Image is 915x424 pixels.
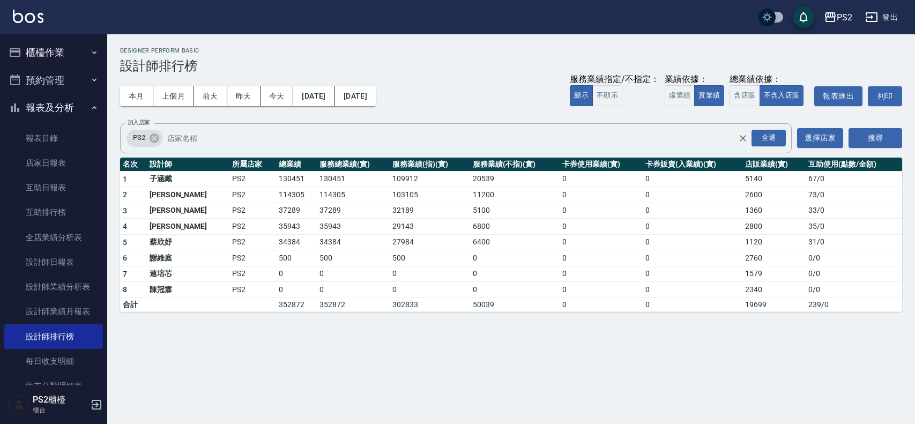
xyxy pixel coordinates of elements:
button: 選擇店家 [797,128,843,148]
a: 設計師日報表 [4,250,103,274]
td: 0 [470,250,560,266]
button: 實業績 [694,85,724,106]
h2: Designer Perform Basic [120,47,902,54]
button: PS2 [820,6,857,28]
td: 2600 [742,187,806,203]
div: PS2 [127,130,163,147]
a: 互助日報表 [4,175,103,200]
button: 報表及分析 [4,94,103,122]
td: 6400 [470,234,560,250]
button: 前天 [194,86,227,106]
button: 登出 [861,8,902,27]
td: 0 [643,250,742,266]
th: 名次 [120,158,147,172]
td: 蔡欣妤 [147,234,229,250]
div: PS2 [837,11,852,24]
td: PS2 [229,171,276,187]
span: 5 [123,238,127,247]
td: 0 [643,171,742,187]
td: 子涵戴 [147,171,229,187]
td: PS2 [229,266,276,282]
td: 連培芯 [147,266,229,282]
span: PS2 [127,132,152,143]
td: 31 / 0 [806,234,902,250]
td: 0 [560,266,643,282]
td: PS2 [229,219,276,235]
p: 櫃台 [33,405,87,415]
span: 8 [123,285,127,294]
th: 服務業績(指)(實) [390,158,470,172]
button: 列印 [868,86,902,106]
td: 50039 [470,297,560,311]
button: 虛業績 [665,85,695,106]
td: 0 [276,282,317,298]
a: 店家日報表 [4,151,103,175]
a: 每日收支明細 [4,349,103,374]
th: 店販業績(實) [742,158,806,172]
td: 2760 [742,250,806,266]
td: [PERSON_NAME] [147,187,229,203]
td: 0 [643,297,742,311]
td: 73 / 0 [806,187,902,203]
td: 0 [560,171,643,187]
button: 不含入店販 [760,85,804,106]
button: [DATE] [293,86,334,106]
div: 服務業績指定/不指定： [570,74,659,85]
td: 0 [390,282,470,298]
a: 全店業績分析表 [4,225,103,250]
td: 0 [560,297,643,311]
button: 昨天 [227,86,261,106]
td: 11200 [470,187,560,203]
td: 352872 [317,297,390,311]
th: 服務業績(不指)(實) [470,158,560,172]
td: 33 / 0 [806,203,902,219]
th: 互助使用(點數/金額) [806,158,902,172]
td: 0 [560,282,643,298]
button: [DATE] [335,86,376,106]
td: 500 [276,250,317,266]
img: Person [9,394,30,415]
a: 互助排行榜 [4,200,103,225]
td: 合計 [120,297,147,311]
td: [PERSON_NAME] [147,219,229,235]
td: 109912 [390,171,470,187]
td: 27984 [390,234,470,250]
td: 0 / 0 [806,266,902,282]
td: PS2 [229,234,276,250]
td: 114305 [276,187,317,203]
span: 7 [123,270,127,278]
span: 1 [123,175,127,183]
div: 總業績依據： [730,74,809,85]
td: 謝維庭 [147,250,229,266]
button: 顯示 [570,85,593,106]
button: 搜尋 [849,128,902,148]
td: 0 [470,266,560,282]
input: 店家名稱 [165,129,757,147]
td: 130451 [276,171,317,187]
td: 0 [560,250,643,266]
th: 總業績 [276,158,317,172]
td: 35 / 0 [806,219,902,235]
td: PS2 [229,282,276,298]
button: Open [749,128,788,148]
th: 卡券使用業績(實) [560,158,643,172]
td: 0 [390,266,470,282]
td: 0 / 0 [806,250,902,266]
button: 預約管理 [4,66,103,94]
td: 35943 [317,219,390,235]
td: 34384 [317,234,390,250]
td: 2800 [742,219,806,235]
div: 全選 [752,130,786,146]
td: [PERSON_NAME] [147,203,229,219]
td: 19699 [742,297,806,311]
button: 報表匯出 [814,86,862,106]
a: 設計師排行榜 [4,324,103,349]
td: 0 [643,203,742,219]
td: 114305 [317,187,390,203]
span: 4 [123,222,127,230]
td: 陳冠霖 [147,282,229,298]
span: 2 [123,190,127,199]
td: 0 [560,203,643,219]
td: 0 [560,234,643,250]
button: 不顯示 [592,85,622,106]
